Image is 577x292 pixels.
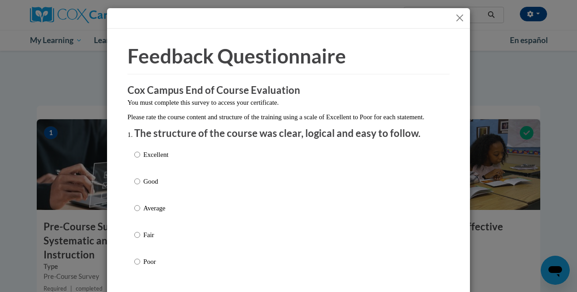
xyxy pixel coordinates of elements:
[127,83,450,97] h3: Cox Campus End of Course Evaluation
[127,97,450,107] p: You must complete this survey to access your certificate.
[143,257,168,267] p: Poor
[143,150,168,160] p: Excellent
[454,12,465,24] button: Close
[134,176,140,186] input: Good
[127,44,346,68] span: Feedback Questionnaire
[127,112,450,122] p: Please rate the course content and structure of the training using a scale of Excellent to Poor f...
[134,150,140,160] input: Excellent
[143,230,168,240] p: Fair
[134,127,443,141] p: The structure of the course was clear, logical and easy to follow.
[134,203,140,213] input: Average
[134,257,140,267] input: Poor
[143,176,168,186] p: Good
[134,230,140,240] input: Fair
[143,203,168,213] p: Average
